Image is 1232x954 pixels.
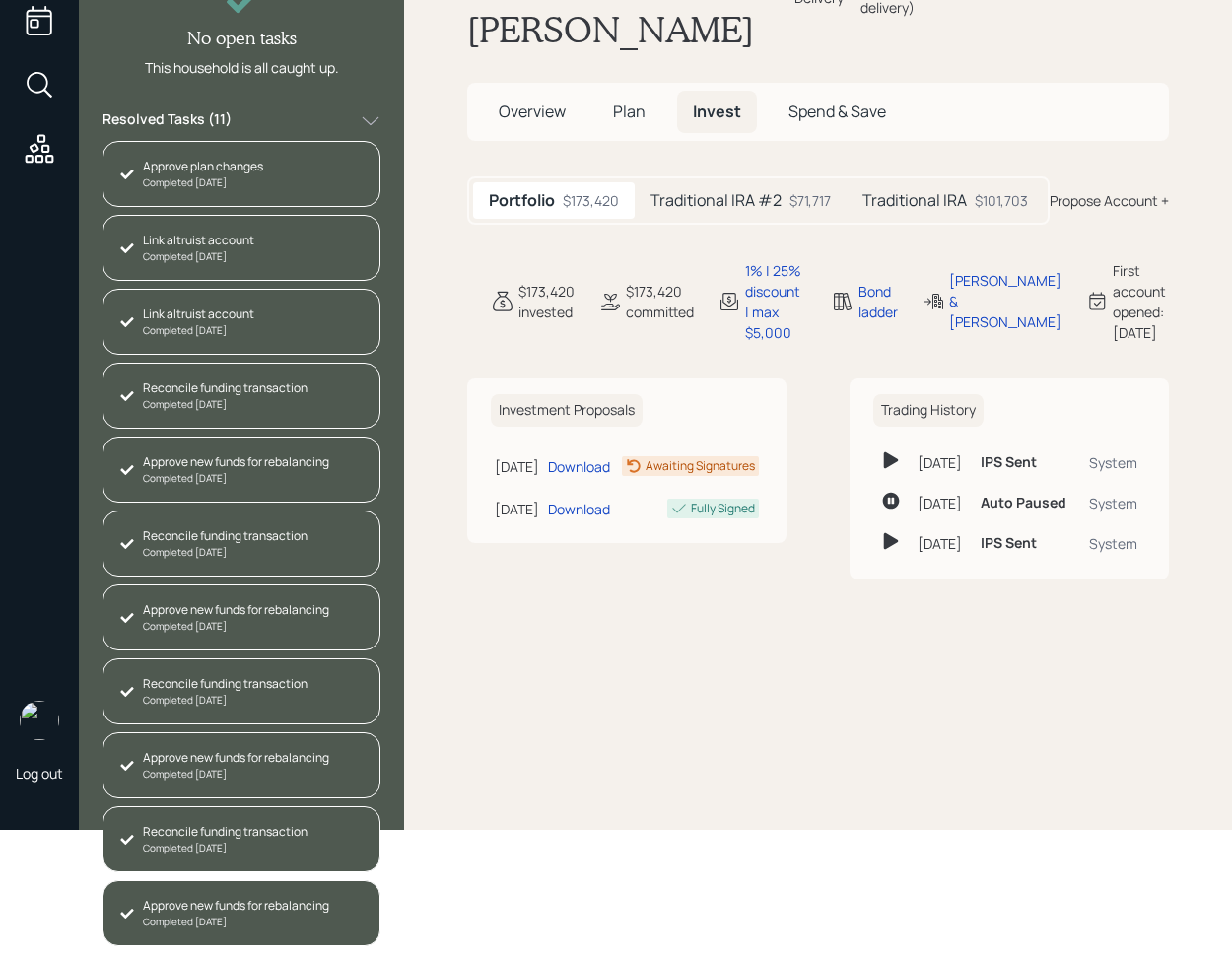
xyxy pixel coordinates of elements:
div: $71,717 [789,190,831,211]
div: Approve plan changes [143,158,263,175]
h6: Auto Paused [981,495,1066,511]
div: First account opened: [DATE] [1113,260,1169,343]
div: Completed [DATE] [143,249,254,264]
div: System [1086,493,1137,513]
div: Approve new funds for rebalancing [143,453,329,471]
div: Approve new funds for rebalancing [143,897,329,915]
div: Completed [DATE] [143,619,329,634]
div: Completed [DATE] [143,915,329,929]
div: [DATE] [918,533,965,554]
h6: IPS Sent [981,535,1037,552]
div: Approve new funds for rebalancing [143,601,329,619]
div: Completed [DATE] [143,841,308,855]
span: Spend & Save [788,101,886,122]
div: Log out [16,764,63,783]
div: Reconcile funding transaction [143,675,308,693]
label: Resolved Tasks ( 11 ) [103,109,232,133]
div: Reconcile funding transaction [143,527,308,545]
div: Completed [DATE] [143,767,329,782]
div: System [1086,533,1137,554]
div: [DATE] [495,456,540,477]
h5: Traditional IRA [862,191,967,210]
h6: IPS Sent [981,454,1037,471]
span: Invest [693,101,741,122]
div: System [1086,452,1137,473]
div: Completed [DATE] [143,397,308,412]
div: Propose Account + [1050,190,1169,211]
div: 1% | 25% discount | max $5,000 [745,260,807,343]
div: [DATE] [918,452,965,473]
div: Awaiting Signatures [646,457,755,475]
h6: Investment Proposals [491,394,643,427]
h5: Traditional IRA #2 [650,191,782,210]
h5: Portfolio [489,191,555,210]
div: Download [548,456,610,477]
div: Bond ladder [858,281,898,322]
div: $173,420 committed [626,281,694,322]
div: Link altruist account [143,306,254,323]
div: Link altruist account [143,232,254,249]
h6: Trading History [873,394,984,427]
img: retirable_logo.png [20,701,59,740]
div: Reconcile funding transaction [143,823,308,841]
div: [PERSON_NAME] & [PERSON_NAME] [949,270,1061,332]
div: Download [548,499,610,519]
div: Completed [DATE] [143,175,263,190]
div: Completed [DATE] [143,693,308,708]
h4: No open tasks [187,28,297,49]
div: Completed [DATE] [143,545,308,560]
span: Overview [499,101,566,122]
div: Fully Signed [691,500,755,517]
div: Approve new funds for rebalancing [143,749,329,767]
div: $101,703 [975,190,1028,211]
span: Plan [613,101,646,122]
div: [DATE] [495,499,540,519]
div: Completed [DATE] [143,471,329,486]
div: [DATE] [918,493,965,513]
div: This household is all caught up. [145,57,339,78]
div: $173,420 [563,190,619,211]
div: Reconcile funding transaction [143,379,308,397]
div: $173,420 invested [518,281,575,322]
div: Completed [DATE] [143,323,254,338]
